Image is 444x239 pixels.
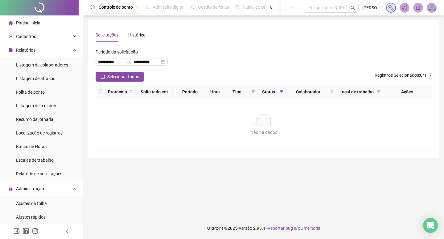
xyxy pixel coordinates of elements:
span: to [126,59,131,64]
span: Colaborador [288,88,328,95]
span: user-add [9,34,13,39]
span: dashboard [235,5,239,9]
span: search [129,90,133,94]
span: Listagem de atrasos [16,76,55,81]
button: Selecionar todos [96,72,144,82]
span: filter [376,87,382,96]
span: [PERSON_NAME] [362,4,382,11]
div: Ações [385,88,429,95]
span: notification [402,5,407,11]
span: ellipsis [292,5,296,9]
span: Tipo [225,88,249,95]
span: Registros Selecionados [375,73,419,78]
span: Gestão de férias [198,5,229,10]
span: Cadastros [16,34,36,39]
span: book [278,5,283,9]
span: linkedin [23,228,29,234]
span: Reportar bug e/ou melhoria [268,226,320,231]
span: : 0 / 117 [375,72,432,82]
span: Protocolo [108,88,127,95]
th: Período [173,85,207,99]
span: Resumo da jornada [16,117,53,122]
img: sparkle-icon.fc2bf0ac1784a2077858766a79e2daf3.svg [388,4,394,11]
span: Versão [239,226,252,231]
footer: QRPoint © 2025 - 2.93.1 - [83,217,444,239]
span: Painel do DP [243,5,267,10]
label: Período da solicitação [96,47,142,57]
th: Hora [207,85,223,99]
span: Selecionar todos [107,73,139,80]
span: search [329,87,335,96]
span: search [330,90,334,94]
span: Status [260,88,277,95]
span: sun [190,5,194,9]
span: filter [251,90,255,94]
span: Escalas de trabalho [16,158,54,163]
span: Folha de ponto [16,90,45,95]
span: search [128,87,134,96]
div: Solicitações [96,32,118,38]
span: lock [9,186,13,191]
span: pushpin [135,6,139,9]
span: file [9,48,13,52]
img: 46554 [427,3,436,12]
span: Listagem de registros [16,103,57,108]
span: Ajustes da folha [16,201,47,206]
div: Open Intercom Messenger [423,218,438,233]
span: Relatório de solicitações [16,171,62,176]
span: Ajustes rápidos [16,215,46,220]
span: instagram [32,228,38,234]
span: home [9,21,13,25]
span: Banco de Horas [16,144,47,149]
span: pushpin [269,6,273,9]
span: Página inicial [16,20,41,25]
span: filter [250,87,256,96]
th: Solicitado em [136,85,173,99]
span: Local de trabalho [339,88,374,95]
div: Não há dados [103,129,424,136]
span: search [351,6,355,10]
span: Listagem de colaboradores [16,62,68,67]
span: clock-circle [91,5,95,9]
span: Localização de registros [16,130,63,135]
span: Admissão digital [153,5,184,10]
span: file-done [145,5,149,9]
span: filter [278,87,285,96]
span: check-square [101,75,105,79]
span: filter [377,90,380,94]
span: swap-right [126,59,131,64]
span: Controle de ponto [99,5,133,10]
span: Relatórios [16,48,35,53]
span: filter [280,90,283,94]
span: left [65,229,70,234]
span: bell [415,5,421,11]
div: Histórico [128,32,146,38]
span: Administração [16,186,44,191]
span: facebook [14,228,20,234]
